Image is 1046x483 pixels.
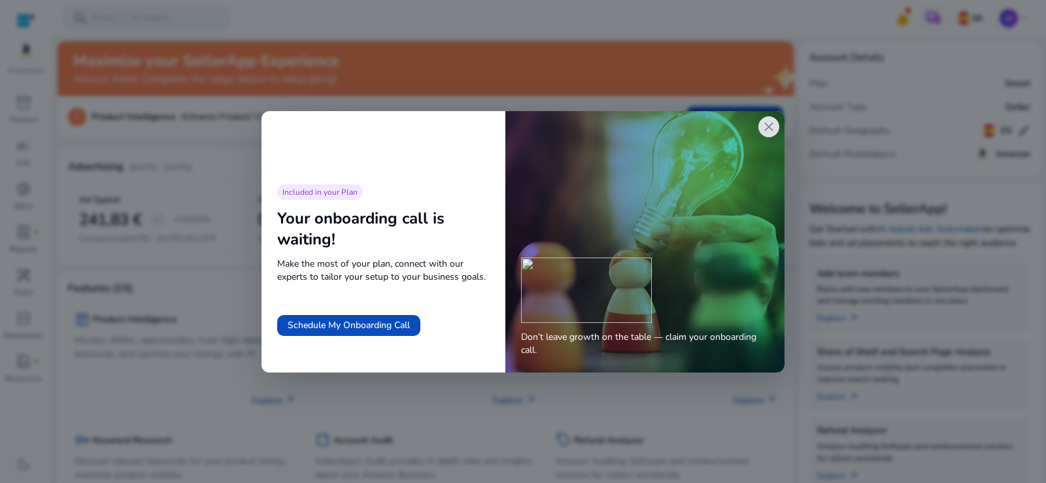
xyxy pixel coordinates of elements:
span: Make the most of your plan, connect with our experts to tailor your setup to your business goals. [277,258,490,284]
span: Included in your Plan [282,187,358,197]
span: Schedule My Onboarding Call [288,318,410,332]
button: Schedule My Onboarding Call [277,315,420,336]
div: Your onboarding call is waiting! [277,208,490,250]
span: close [761,119,777,135]
span: Don’t leave growth on the table — claim your onboarding call. [521,331,769,357]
